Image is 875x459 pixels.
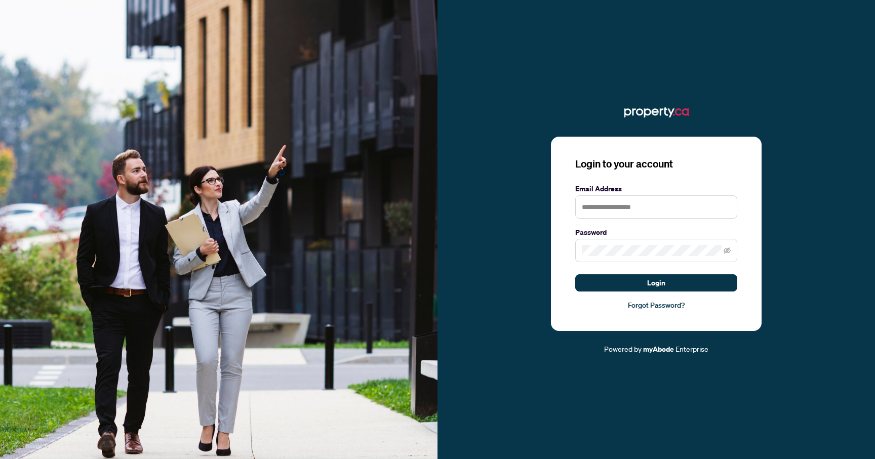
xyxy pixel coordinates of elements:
[575,157,737,171] h3: Login to your account
[624,104,689,120] img: ma-logo
[604,344,642,353] span: Powered by
[643,344,674,355] a: myAbode
[575,183,737,194] label: Email Address
[647,275,665,291] span: Login
[575,300,737,311] a: Forgot Password?
[575,274,737,291] button: Login
[675,344,708,353] span: Enterprise
[724,247,731,254] span: eye-invisible
[575,227,737,238] label: Password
